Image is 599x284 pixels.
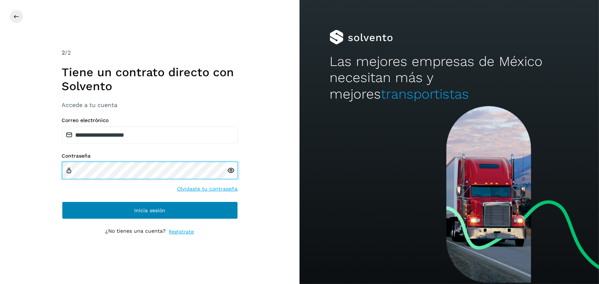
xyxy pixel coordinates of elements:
div: /2 [62,48,238,57]
h1: Tiene un contrato directo con Solvento [62,65,238,93]
label: Contraseña [62,153,238,159]
span: Inicia sesión [134,208,165,213]
span: transportistas [381,86,469,102]
h2: Las mejores empresas de México necesitan más y mejores [330,54,569,102]
a: Regístrate [169,228,194,236]
span: 2 [62,49,65,56]
label: Correo electrónico [62,117,238,123]
button: Inicia sesión [62,202,238,219]
p: ¿No tienes una cuenta? [106,228,166,236]
a: Olvidaste tu contraseña [177,185,238,193]
h3: Accede a tu cuenta [62,102,238,108]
